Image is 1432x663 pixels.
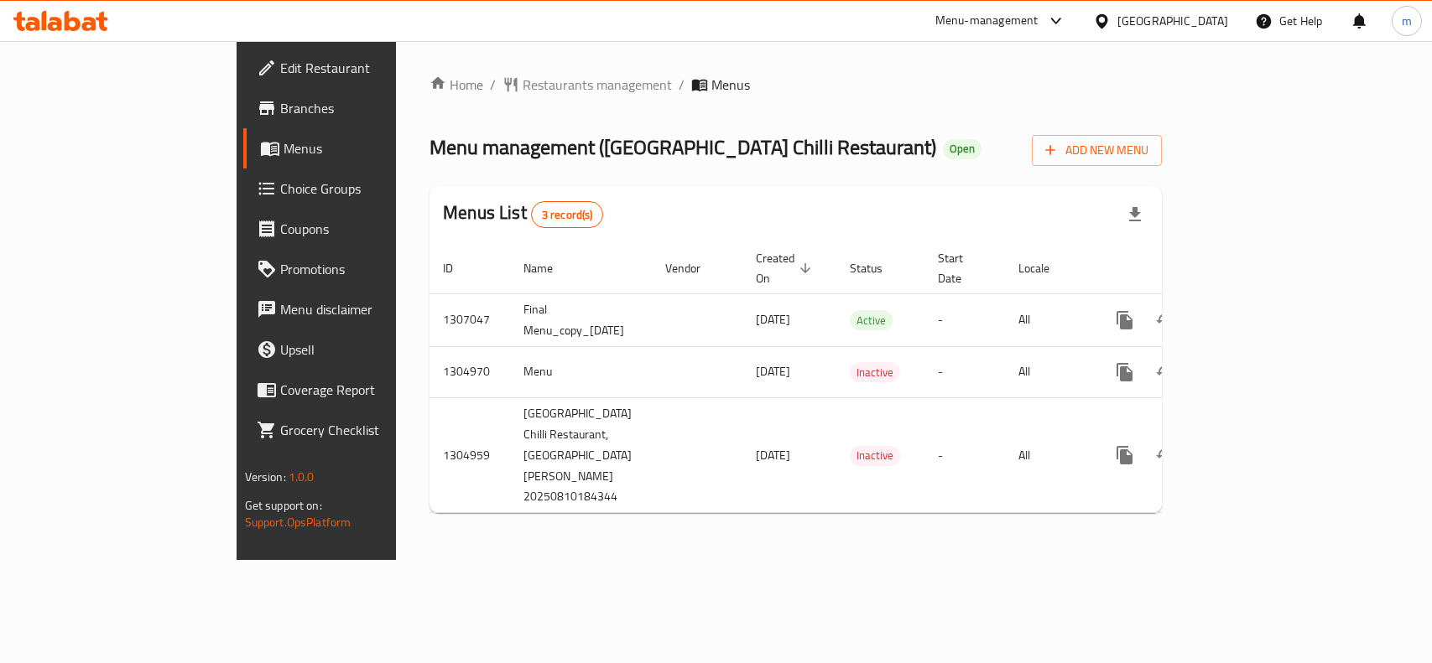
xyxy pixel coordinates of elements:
button: Add New Menu [1032,135,1162,166]
span: Menu management ( [GEOGRAPHIC_DATA] Chilli Restaurant ) [430,128,936,166]
td: All [1005,293,1091,346]
a: Restaurants management [503,75,672,95]
td: Final Menu_copy_[DATE] [510,293,652,346]
a: Menus [243,128,476,168]
td: All [1005,346,1091,397]
span: Edit Restaurant [280,58,462,78]
td: - [924,293,1005,346]
td: [GEOGRAPHIC_DATA] Chilli Restaurant,[GEOGRAPHIC_DATA][PERSON_NAME] 20250810184344 [510,397,652,513]
a: Menu disclaimer [243,289,476,329]
button: Change Status [1145,352,1185,392]
span: Coverage Report [280,380,462,400]
span: Inactive [850,446,900,465]
button: Change Status [1145,435,1185,475]
span: Get support on: [245,495,322,516]
div: Export file [1115,194,1155,235]
span: Menus [284,138,462,158]
span: Grocery Checklist [280,420,462,440]
h2: Menus List [443,200,603,228]
span: Created On [756,248,816,288]
span: Inactive [850,363,900,382]
div: Menu-management [935,11,1039,31]
td: Menu [510,346,652,397]
span: Version: [245,466,286,488]
a: Branches [243,88,476,128]
span: Menus [711,75,750,95]
span: Coupons [280,219,462,239]
span: Locale [1018,258,1071,278]
a: Promotions [243,249,476,289]
div: Active [850,310,893,330]
span: [DATE] [756,444,790,466]
th: Actions [1091,243,1279,294]
span: Name [523,258,575,278]
a: Upsell [243,329,476,370]
li: / [679,75,685,95]
span: [DATE] [756,308,790,330]
button: more [1105,300,1145,340]
span: ID [443,258,475,278]
span: Choice Groups [280,179,462,199]
td: - [924,397,1005,513]
button: Change Status [1145,300,1185,340]
a: Coupons [243,209,476,249]
span: Active [850,311,893,330]
div: Inactive [850,362,900,382]
div: [GEOGRAPHIC_DATA] [1117,12,1228,30]
span: 3 record(s) [532,207,603,223]
button: more [1105,352,1145,392]
span: Branches [280,98,462,118]
span: Promotions [280,259,462,279]
a: Support.OpsPlatform [245,511,351,533]
span: Menu disclaimer [280,299,462,319]
span: Open [943,142,982,156]
li: / [490,75,496,95]
div: Total records count [531,201,604,228]
span: m [1402,12,1412,30]
span: Status [850,258,904,278]
button: more [1105,435,1145,475]
td: All [1005,397,1091,513]
span: Restaurants management [523,75,672,95]
span: Upsell [280,339,462,360]
table: enhanced table [430,243,1279,514]
div: Inactive [850,446,900,466]
a: Choice Groups [243,168,476,209]
span: 1.0.0 [289,466,315,488]
span: Vendor [665,258,722,278]
nav: breadcrumb [430,75,1162,95]
a: Grocery Checklist [243,410,476,450]
span: Start Date [938,248,985,288]
a: Edit Restaurant [243,48,476,88]
span: [DATE] [756,360,790,382]
div: Open [943,139,982,159]
a: Coverage Report [243,370,476,410]
td: - [924,346,1005,397]
span: Add New Menu [1045,140,1148,161]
